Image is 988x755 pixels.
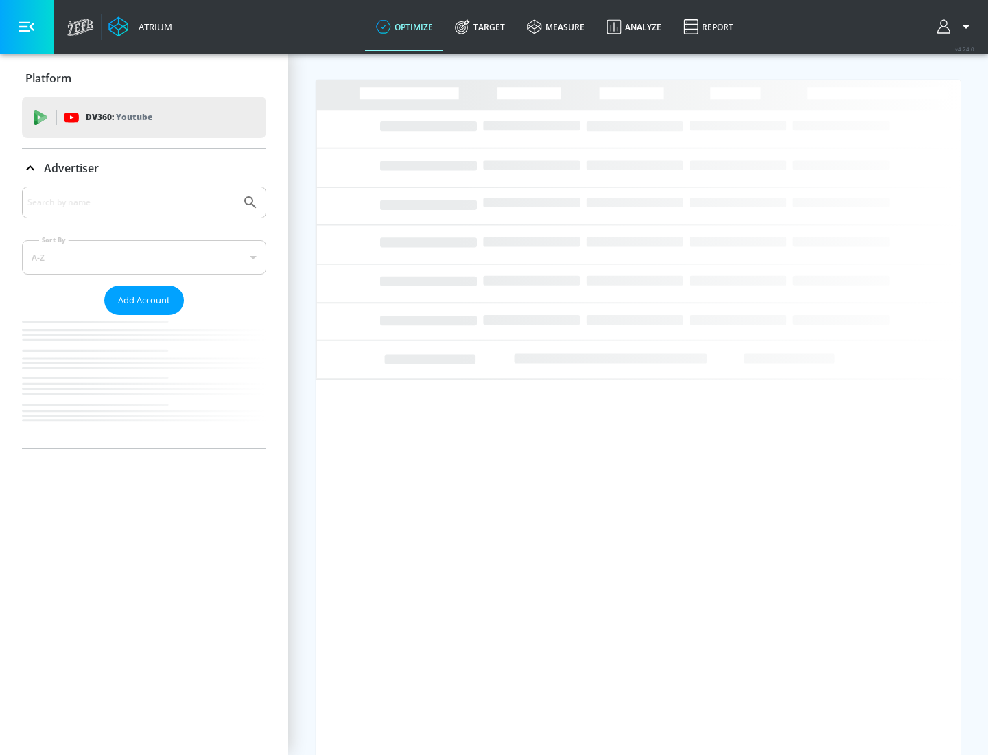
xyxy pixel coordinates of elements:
[116,110,152,124] p: Youtube
[108,16,172,37] a: Atrium
[27,194,235,211] input: Search by name
[444,2,516,51] a: Target
[118,292,170,308] span: Add Account
[39,235,69,244] label: Sort By
[22,97,266,138] div: DV360: Youtube
[25,71,71,86] p: Platform
[365,2,444,51] a: optimize
[22,187,266,448] div: Advertiser
[22,315,266,448] nav: list of Advertiser
[133,21,172,33] div: Atrium
[104,286,184,315] button: Add Account
[22,149,266,187] div: Advertiser
[596,2,672,51] a: Analyze
[22,59,266,97] div: Platform
[44,161,99,176] p: Advertiser
[955,45,974,53] span: v 4.24.0
[672,2,744,51] a: Report
[22,240,266,275] div: A-Z
[86,110,152,125] p: DV360:
[516,2,596,51] a: measure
